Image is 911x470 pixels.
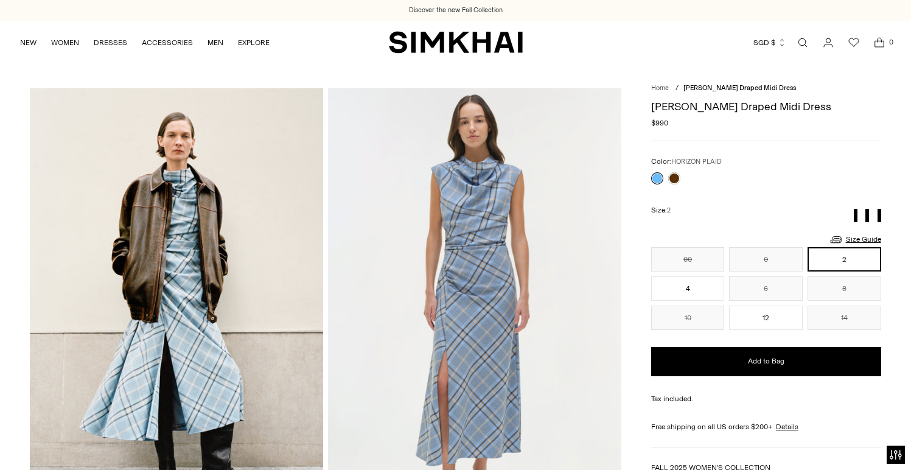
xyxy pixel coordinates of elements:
label: Size: [651,205,671,216]
span: 2 [667,206,671,214]
a: MEN [208,29,223,56]
button: 10 [651,306,725,330]
button: 0 [729,247,803,272]
div: Free shipping on all US orders $200+ [651,421,881,432]
a: Wishlist [842,30,866,55]
button: 4 [651,276,725,301]
button: SGD $ [753,29,786,56]
a: WOMEN [51,29,79,56]
button: 8 [808,276,881,301]
h1: [PERSON_NAME] Draped Midi Dress [651,101,881,112]
button: 14 [808,306,881,330]
a: DRESSES [94,29,127,56]
a: Go to the account page [816,30,840,55]
div: Tax included. [651,393,881,404]
button: 00 [651,247,725,272]
a: ACCESSORIES [142,29,193,56]
a: Open cart modal [867,30,892,55]
a: Size Guide [829,232,881,247]
a: NEW [20,29,37,56]
button: 6 [729,276,803,301]
span: 0 [885,37,896,47]
div: / [675,83,679,94]
nav: breadcrumbs [651,83,881,94]
a: Home [651,84,669,92]
button: 12 [729,306,803,330]
span: $990 [651,118,668,128]
button: Add to Bag [651,347,881,376]
button: 2 [808,247,881,272]
a: EXPLORE [238,29,270,56]
a: Discover the new Fall Collection [409,5,503,15]
label: Color: [651,156,722,167]
span: Add to Bag [748,356,784,367]
a: Details [776,421,798,432]
span: HORIZON PLAID [671,158,722,166]
a: SIMKHAI [389,30,523,54]
a: Open search modal [791,30,815,55]
span: [PERSON_NAME] Draped Midi Dress [683,84,796,92]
